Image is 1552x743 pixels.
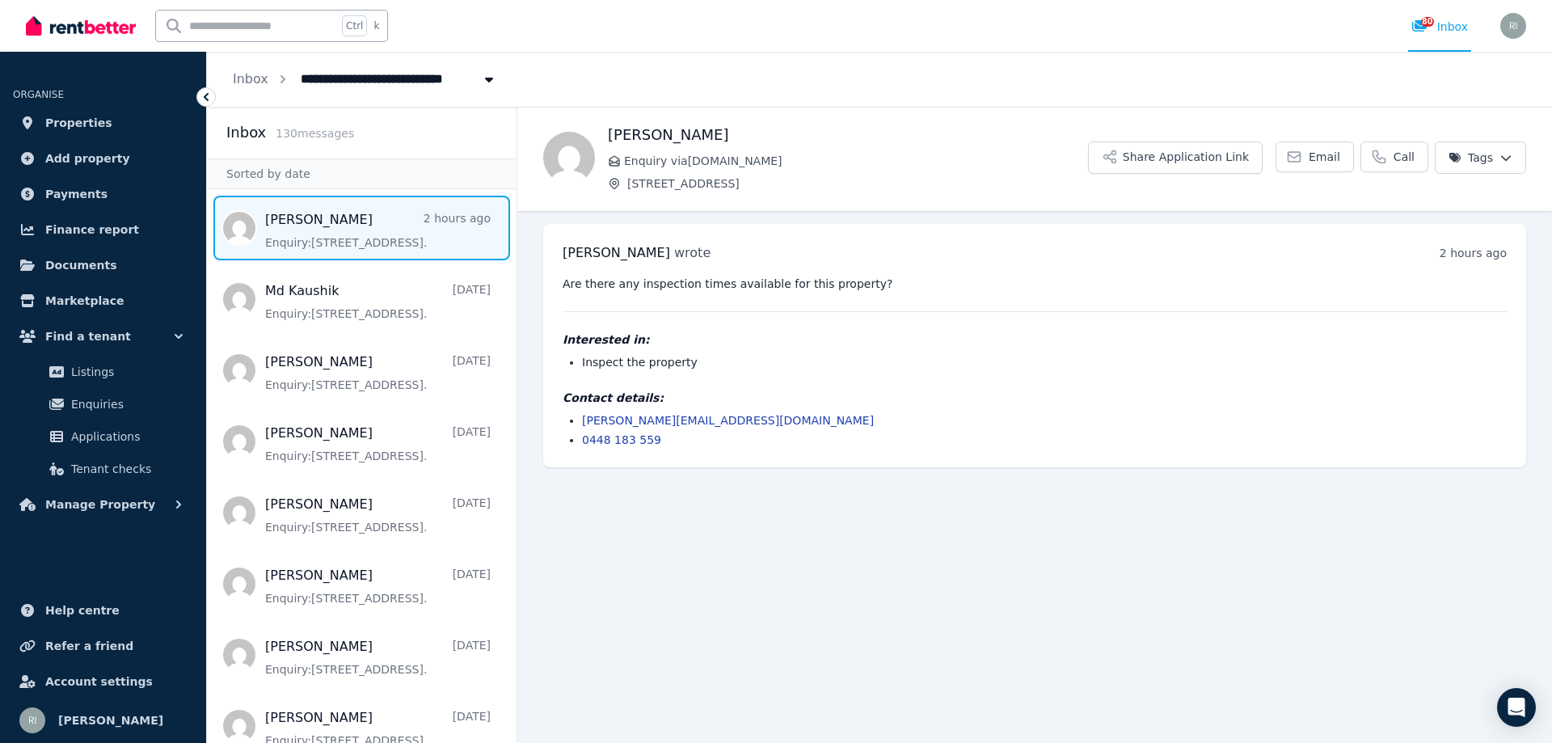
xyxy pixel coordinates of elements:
[45,495,155,514] span: Manage Property
[13,107,193,139] a: Properties
[342,15,367,36] span: Ctrl
[45,672,153,691] span: Account settings
[582,433,661,446] a: 0448 183 559
[45,601,120,620] span: Help centre
[71,362,180,382] span: Listings
[265,210,491,251] a: [PERSON_NAME]2 hours agoEnquiry:[STREET_ADDRESS].
[1360,141,1428,172] a: Call
[1309,149,1340,165] span: Email
[13,630,193,662] a: Refer a friend
[276,127,354,140] span: 130 message s
[624,153,1088,169] span: Enquiry via [DOMAIN_NAME]
[19,453,187,485] a: Tenant checks
[373,19,379,32] span: k
[45,291,124,310] span: Marketplace
[19,388,187,420] a: Enquiries
[1449,150,1493,166] span: Tags
[71,427,180,446] span: Applications
[563,390,1507,406] h4: Contact details:
[1276,141,1354,172] a: Email
[265,637,491,678] a: [PERSON_NAME][DATE]Enquiry:[STREET_ADDRESS].
[207,158,517,189] div: Sorted by date
[13,665,193,698] a: Account settings
[71,395,180,414] span: Enquiries
[563,245,670,260] span: [PERSON_NAME]
[19,707,45,733] img: Rajshekar Indela
[13,142,193,175] a: Add property
[207,52,523,107] nav: Breadcrumb
[1435,141,1526,174] button: Tags
[674,245,711,260] span: wrote
[45,220,139,239] span: Finance report
[1088,141,1263,174] button: Share Application Link
[45,636,133,656] span: Refer a friend
[1411,19,1468,35] div: Inbox
[45,149,130,168] span: Add property
[19,420,187,453] a: Applications
[58,711,163,730] span: [PERSON_NAME]
[608,124,1088,146] h1: [PERSON_NAME]
[13,488,193,521] button: Manage Property
[582,414,874,427] a: [PERSON_NAME][EMAIL_ADDRESS][DOMAIN_NAME]
[45,327,131,346] span: Find a tenant
[563,276,1507,292] pre: Are there any inspection times available for this property?
[13,285,193,317] a: Marketplace
[627,175,1088,192] span: [STREET_ADDRESS]
[13,178,193,210] a: Payments
[582,354,1507,370] li: Inspect the property
[45,113,112,133] span: Properties
[45,184,108,204] span: Payments
[265,281,491,322] a: Md Kaushik[DATE]Enquiry:[STREET_ADDRESS].
[45,255,117,275] span: Documents
[1440,247,1507,260] time: 2 hours ago
[563,331,1507,348] h4: Interested in:
[265,353,491,393] a: [PERSON_NAME][DATE]Enquiry:[STREET_ADDRESS].
[265,566,491,606] a: [PERSON_NAME][DATE]Enquiry:[STREET_ADDRESS].
[13,213,193,246] a: Finance report
[13,594,193,627] a: Help centre
[19,356,187,388] a: Listings
[226,121,266,144] h2: Inbox
[1497,688,1536,727] div: Open Intercom Messenger
[265,424,491,464] a: [PERSON_NAME][DATE]Enquiry:[STREET_ADDRESS].
[13,249,193,281] a: Documents
[1394,149,1415,165] span: Call
[13,320,193,353] button: Find a tenant
[1421,17,1434,27] span: 80
[1500,13,1526,39] img: Rajshekar Indela
[543,132,595,184] img: Joseph valastro
[13,89,64,100] span: ORGANISE
[71,459,180,479] span: Tenant checks
[26,14,136,38] img: RentBetter
[265,495,491,535] a: [PERSON_NAME][DATE]Enquiry:[STREET_ADDRESS].
[233,71,268,87] a: Inbox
